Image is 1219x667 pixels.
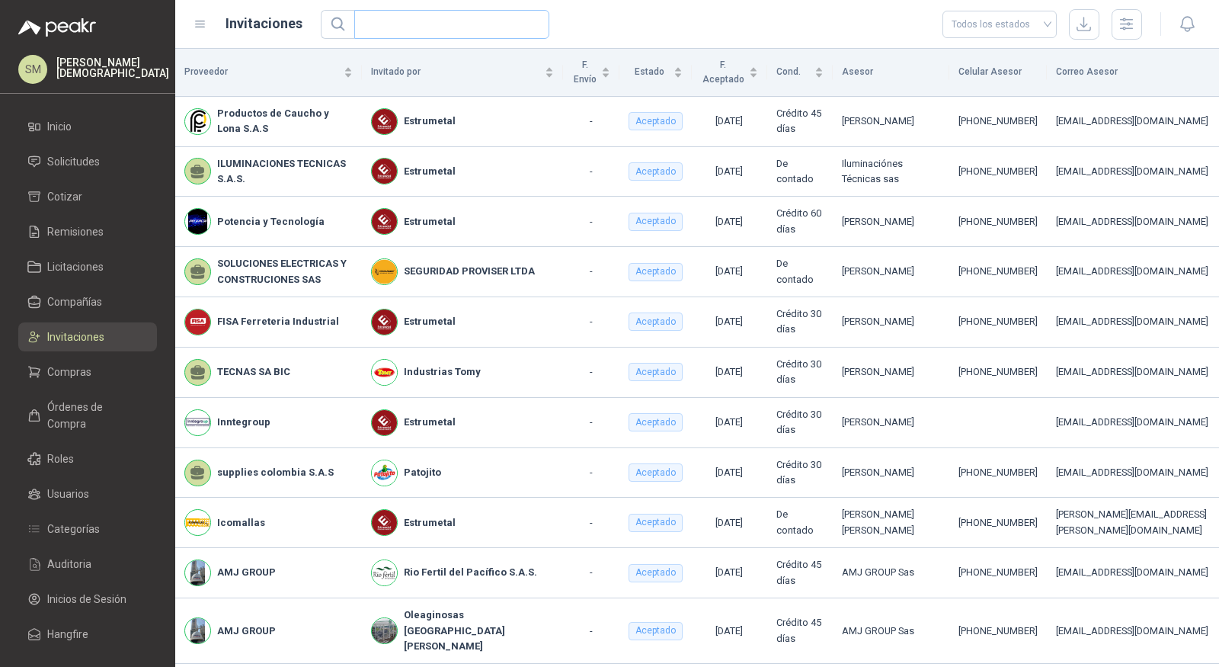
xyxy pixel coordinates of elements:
[715,416,743,428] span: [DATE]
[1056,214,1210,229] div: [EMAIL_ADDRESS][DOMAIN_NAME]
[372,109,397,134] img: Company Logo
[629,514,683,532] div: Aceptado
[372,618,397,643] img: Company Logo
[715,265,743,277] span: [DATE]
[18,393,157,438] a: Órdenes de Compra
[1056,264,1210,279] div: [EMAIL_ADDRESS][DOMAIN_NAME]
[1056,507,1210,538] div: [PERSON_NAME][EMAIL_ADDRESS][PERSON_NAME][DOMAIN_NAME]
[185,109,210,134] img: Company Logo
[184,65,341,79] span: Proveedor
[715,366,743,377] span: [DATE]
[715,467,743,478] span: [DATE]
[47,223,104,240] span: Remisiones
[185,510,210,535] img: Company Logo
[701,58,746,87] span: F. Aceptado
[404,214,456,229] b: Estrumetal
[590,265,593,277] span: -
[629,162,683,181] div: Aceptado
[47,329,104,345] span: Invitaciones
[958,114,1038,129] div: [PHONE_NUMBER]
[217,156,353,188] b: ILUMINACIONES TECNICAS S.A.S.
[404,565,537,580] b: Rio Fertil del Pacífico S.A.S.
[175,49,362,97] th: Proveedor
[590,216,593,227] span: -
[1056,364,1210,380] div: [EMAIL_ADDRESS][DOMAIN_NAME]
[590,165,593,177] span: -
[372,309,397,335] img: Company Logo
[18,550,157,579] a: Auditoria
[776,557,824,588] div: Crédito 45 días
[217,515,265,531] b: Icomallas
[1056,114,1210,129] div: [EMAIL_ADDRESS][DOMAIN_NAME]
[958,264,1038,279] div: [PHONE_NUMBER]
[371,65,542,79] span: Invitado por
[1056,465,1210,480] div: [EMAIL_ADDRESS][DOMAIN_NAME]
[372,410,397,435] img: Company Logo
[217,256,353,287] b: SOLUCIONES ELECTRICAS Y CONSTRUCIONES SAS
[404,364,481,380] b: Industrias Tomy
[958,364,1038,380] div: [PHONE_NUMBER]
[217,364,290,380] b: TECNAS SA BIC
[590,416,593,428] span: -
[18,112,157,141] a: Inicio
[18,620,157,649] a: Hangfire
[404,314,456,329] b: Estrumetal
[372,460,397,486] img: Company Logo
[590,366,593,377] span: -
[185,618,210,643] img: Company Logo
[590,517,593,528] span: -
[619,49,692,97] th: Estado
[629,622,683,640] div: Aceptado
[18,358,157,386] a: Compras
[590,316,593,327] span: -
[56,57,169,79] p: [PERSON_NAME] [DEMOGRAPHIC_DATA]
[590,625,593,637] span: -
[47,293,102,310] span: Compañías
[776,507,824,538] div: De contado
[18,287,157,316] a: Compañías
[372,560,397,585] img: Company Logo
[715,625,743,637] span: [DATE]
[629,263,683,281] div: Aceptado
[18,182,157,211] a: Cotizar
[842,114,940,129] div: [PERSON_NAME]
[629,564,683,582] div: Aceptado
[1056,164,1210,179] div: [EMAIL_ADDRESS][DOMAIN_NAME]
[1056,415,1210,430] div: [EMAIL_ADDRESS][DOMAIN_NAME]
[18,147,157,176] a: Solicitudes
[404,415,456,430] b: Estrumetal
[1056,314,1210,329] div: [EMAIL_ADDRESS][DOMAIN_NAME]
[767,49,833,97] th: Cond.
[185,560,210,585] img: Company Logo
[1056,624,1210,639] div: [EMAIL_ADDRESS][DOMAIN_NAME]
[590,115,593,127] span: -
[47,399,142,432] span: Órdenes de Compra
[18,515,157,544] a: Categorías
[404,164,456,179] b: Estrumetal
[563,49,619,97] th: F. Envío
[47,188,82,205] span: Cotizar
[958,565,1038,580] div: [PHONE_NUMBER]
[842,214,940,229] div: [PERSON_NAME]
[958,465,1038,480] div: [PHONE_NUMBER]
[18,479,157,508] a: Usuarios
[217,106,353,137] b: Productos de Caucho y Lona S.A.S
[842,364,940,380] div: [PERSON_NAME]
[629,65,670,79] span: Estado
[776,106,824,137] div: Crédito 45 días
[18,55,47,84] div: SM
[958,624,1038,639] div: [PHONE_NUMBER]
[629,313,683,331] div: Aceptado
[47,153,100,170] span: Solicitudes
[404,465,441,480] b: Patojito
[47,118,72,135] span: Inicio
[715,316,743,327] span: [DATE]
[185,309,210,335] img: Company Logo
[629,463,683,482] div: Aceptado
[715,115,743,127] span: [DATE]
[404,264,535,279] b: SEGURIDAD PROVISER LTDA
[715,566,743,578] span: [DATE]
[372,259,397,284] img: Company Logo
[47,556,91,572] span: Auditoria
[18,444,157,473] a: Roles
